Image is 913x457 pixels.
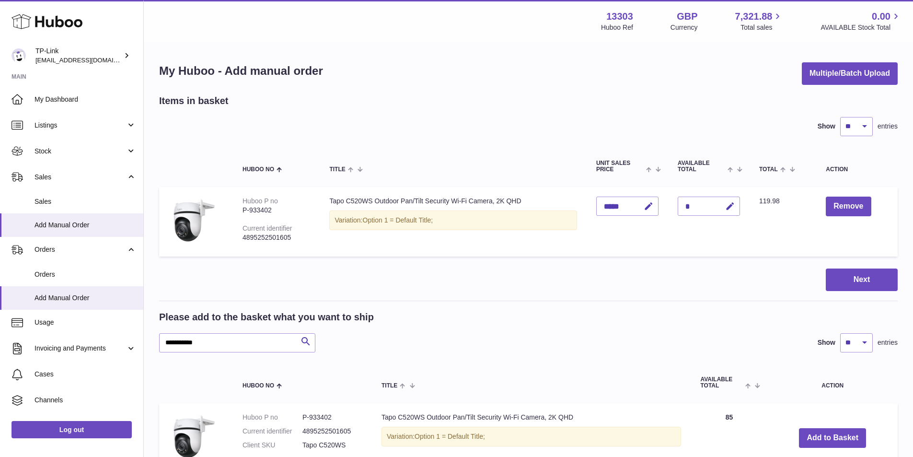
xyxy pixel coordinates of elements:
img: Tapo C520WS Outdoor Pan/Tilt Security Wi-Fi Camera, 2K QHD [169,197,217,245]
span: Sales [35,197,136,206]
span: Huboo no [243,166,274,173]
span: Orders [35,270,136,279]
h1: My Huboo - Add manual order [159,63,323,79]
div: Variation: [381,427,681,446]
span: Sales [35,173,126,182]
dt: Current identifier [243,427,302,436]
dd: P-933402 [302,413,362,422]
span: Usage [35,318,136,327]
span: Title [329,166,345,173]
span: Option 1 = Default Title; [363,216,433,224]
button: Next [826,269,898,291]
button: Add to Basket [799,428,866,448]
span: Title [381,383,397,389]
dd: Tapo C520WS [302,441,362,450]
span: Add Manual Order [35,293,136,303]
span: 0.00 [872,10,890,23]
button: Remove [826,197,871,216]
span: Option 1 = Default Title; [415,433,485,440]
div: Variation: [329,211,577,230]
span: Orders [35,245,126,254]
h2: Please add to the basket what you want to ship [159,311,374,324]
strong: GBP [677,10,697,23]
span: AVAILABLE Total [700,376,743,389]
div: 4895252501605 [243,233,310,242]
dd: 4895252501605 [302,427,362,436]
div: Huboo P no [243,197,278,205]
dt: Client SKU [243,441,302,450]
span: Channels [35,396,136,405]
span: Listings [35,121,126,130]
span: Add Manual Order [35,221,136,230]
div: TP-Link [35,47,122,65]
div: Currency [670,23,698,32]
span: entries [878,122,898,131]
span: AVAILABLE Total [678,160,725,173]
div: Action [826,166,888,173]
span: 7,321.88 [735,10,773,23]
span: Total [759,166,778,173]
td: Tapo C520WS Outdoor Pan/Tilt Security Wi-Fi Camera, 2K QHD [320,187,586,257]
span: Unit Sales Price [596,160,644,173]
div: P-933402 [243,206,310,215]
span: Total sales [740,23,783,32]
img: gaby.chen@tp-link.com [12,48,26,63]
span: Invoicing and Payments [35,344,126,353]
label: Show [818,338,835,347]
button: Multiple/Batch Upload [802,62,898,85]
span: Huboo no [243,383,274,389]
span: My Dashboard [35,95,136,104]
span: 119.98 [759,197,780,205]
span: entries [878,338,898,347]
span: Cases [35,370,136,379]
span: [EMAIL_ADDRESS][DOMAIN_NAME] [35,56,141,64]
label: Show [818,122,835,131]
span: Stock [35,147,126,156]
dt: Huboo P no [243,413,302,422]
div: Huboo Ref [601,23,633,32]
th: Action [767,367,898,398]
strong: 13303 [606,10,633,23]
a: 0.00 AVAILABLE Stock Total [821,10,901,32]
div: Current identifier [243,224,292,232]
span: AVAILABLE Stock Total [821,23,901,32]
a: Log out [12,421,132,438]
h2: Items in basket [159,94,229,107]
a: 7,321.88 Total sales [735,10,784,32]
